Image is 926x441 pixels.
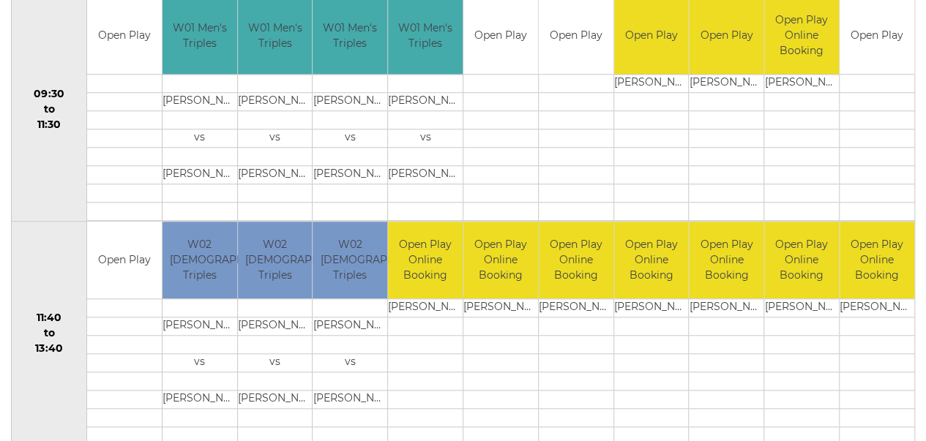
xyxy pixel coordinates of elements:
[689,222,763,298] td: Open Play Online Booking
[163,129,237,148] td: vs
[313,390,387,408] td: [PERSON_NAME]
[238,93,313,111] td: [PERSON_NAME]
[313,317,387,335] td: [PERSON_NAME]
[313,93,387,111] td: [PERSON_NAME]
[463,222,538,298] td: Open Play Online Booking
[689,75,763,93] td: [PERSON_NAME]
[614,75,689,93] td: [PERSON_NAME]
[764,75,839,93] td: [PERSON_NAME]
[388,298,463,317] td: [PERSON_NAME]
[539,222,613,298] td: Open Play Online Booking
[238,129,313,148] td: vs
[463,298,538,317] td: [PERSON_NAME]
[764,298,839,317] td: [PERSON_NAME]
[163,222,237,298] td: W02 [DEMOGRAPHIC_DATA] Triples
[388,222,463,298] td: Open Play Online Booking
[313,353,387,372] td: vs
[313,129,387,148] td: vs
[689,298,763,317] td: [PERSON_NAME]
[238,353,313,372] td: vs
[238,166,313,184] td: [PERSON_NAME]
[238,222,313,298] td: W02 [DEMOGRAPHIC_DATA] Triples
[313,166,387,184] td: [PERSON_NAME]
[388,166,463,184] td: [PERSON_NAME]
[238,390,313,408] td: [PERSON_NAME]
[163,317,237,335] td: [PERSON_NAME]
[163,353,237,372] td: vs
[614,298,689,317] td: [PERSON_NAME]
[614,222,689,298] td: Open Play Online Booking
[163,93,237,111] td: [PERSON_NAME]
[163,390,237,408] td: [PERSON_NAME]
[87,222,162,298] td: Open Play
[840,298,914,317] td: [PERSON_NAME]
[163,166,237,184] td: [PERSON_NAME]
[840,222,914,298] td: Open Play Online Booking
[539,298,613,317] td: [PERSON_NAME]
[238,317,313,335] td: [PERSON_NAME]
[388,93,463,111] td: [PERSON_NAME]
[313,222,387,298] td: W02 [DEMOGRAPHIC_DATA] Triples
[764,222,839,298] td: Open Play Online Booking
[388,129,463,148] td: vs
